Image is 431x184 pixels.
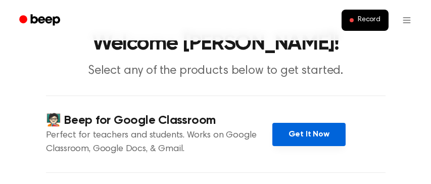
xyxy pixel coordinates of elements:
p: Select any of the products below to get started. [22,63,410,79]
h4: 🧑🏻‍🏫 Beep for Google Classroom [46,112,272,129]
a: Beep [12,11,69,30]
p: Perfect for teachers and students. Works on Google Classroom, Google Docs, & Gmail. [46,129,272,156]
button: Open menu [395,8,419,32]
button: Record [342,10,389,31]
a: Get It Now [272,123,346,146]
h1: Welcome [PERSON_NAME]! [12,33,419,55]
span: Record [358,16,380,25]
